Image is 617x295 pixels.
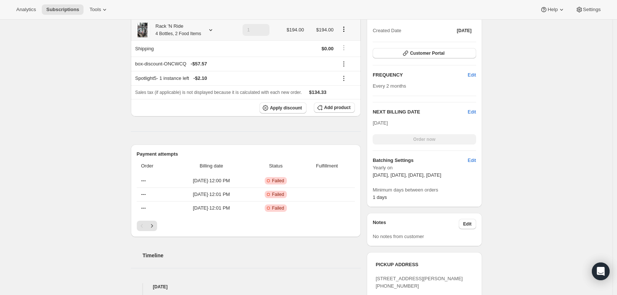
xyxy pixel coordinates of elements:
[131,40,230,57] th: Shipping
[338,25,350,33] button: Product actions
[410,50,444,56] span: Customer Portal
[89,7,101,13] span: Tools
[46,7,79,13] span: Subscriptions
[141,178,146,183] span: ---
[338,44,350,52] button: Shipping actions
[324,105,350,111] span: Add product
[174,191,248,198] span: [DATE] · 12:01 PM
[135,90,302,95] span: Sales tax (if applicable) is not displayed because it is calculated with each new order.
[547,7,557,13] span: Help
[147,221,157,231] button: Next
[260,102,306,113] button: Apply discount
[583,7,601,13] span: Settings
[304,162,351,170] span: Fulfillment
[174,204,248,212] span: [DATE] · 12:01 PM
[193,75,207,82] span: - $2.10
[12,4,40,15] button: Analytics
[463,69,480,81] button: Edit
[137,158,173,174] th: Order
[376,261,473,268] h3: PICKUP ADDRESS
[135,60,334,68] div: box-discount-ONCWCQ
[468,108,476,116] button: Edit
[141,191,146,197] span: ---
[452,26,476,36] button: [DATE]
[373,48,476,58] button: Customer Portal
[287,27,304,33] span: $194.00
[373,27,401,34] span: Created Date
[376,276,463,289] span: [STREET_ADDRESS][PERSON_NAME] [PHONE_NUMBER]
[373,71,468,79] h2: FREQUENCY
[457,28,472,34] span: [DATE]
[270,105,302,111] span: Apply discount
[174,177,248,184] span: [DATE] · 12:00 PM
[272,191,284,197] span: Failed
[373,194,387,200] span: 1 days
[272,178,284,184] span: Failed
[137,150,355,158] h2: Payment attempts
[463,221,472,227] span: Edit
[468,71,476,79] span: Edit
[150,23,201,37] div: Rack 'N Ride
[322,46,334,51] span: $0.00
[463,155,480,166] button: Edit
[373,164,476,172] span: Yearly on
[592,262,610,280] div: Open Intercom Messenger
[141,205,146,211] span: ---
[131,283,361,291] h4: [DATE]
[459,219,476,229] button: Edit
[536,4,569,15] button: Help
[373,120,388,126] span: [DATE]
[316,27,333,33] span: $194.00
[314,102,355,113] button: Add product
[253,162,299,170] span: Status
[373,108,468,116] h2: NEXT BILLING DATE
[85,4,113,15] button: Tools
[373,234,424,239] span: No notes from customer
[135,75,334,82] div: Spotlight5 - 1 instance left
[468,157,476,164] span: Edit
[373,186,476,194] span: Minimum days between orders
[373,157,468,164] h6: Batching Settings
[42,4,84,15] button: Subscriptions
[373,172,441,178] span: [DATE], [DATE], [DATE], [DATE]
[174,162,248,170] span: Billing date
[373,219,459,229] h3: Notes
[16,7,36,13] span: Analytics
[156,31,201,36] small: 4 Bottles, 2 Food Items
[137,221,355,231] nav: Pagination
[571,4,605,15] button: Settings
[191,60,207,68] span: - $57.57
[309,89,326,95] span: $134.33
[373,83,406,89] span: Every 2 months
[272,205,284,211] span: Failed
[143,252,361,259] h2: Timeline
